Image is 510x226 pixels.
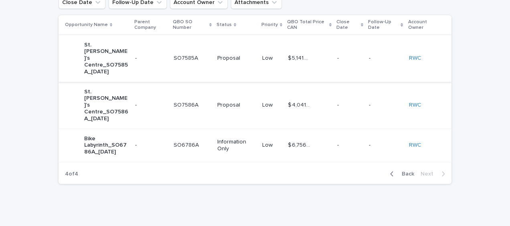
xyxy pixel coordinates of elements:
p: QBO Total Price CAN [287,18,327,32]
p: Follow-Up Date [368,18,399,32]
p: Proposal [217,55,256,62]
p: $ 6,756.16 [288,140,312,149]
p: - [369,102,402,109]
p: SO6786A [174,140,200,149]
p: - [135,102,167,109]
button: Back [384,170,417,178]
a: RWC [409,142,421,149]
p: - [337,102,362,109]
button: Next [417,170,451,178]
p: Account Owner [408,18,439,32]
tr: Bike Labyrinth_SO6786A_[DATE]-SO6786ASO6786A Information OnlyLow$ 6,756.16$ 6,756.16 --RWC [59,129,451,162]
p: Opportunity Name [65,20,108,29]
p: SO7586A [174,100,200,109]
p: - [337,55,362,62]
p: Parent Company [134,18,168,32]
p: 4 of 4 [59,164,85,184]
a: RWC [409,55,421,62]
p: $ 5,141.40 [288,53,312,62]
p: Status [217,20,232,29]
p: - [369,55,402,62]
p: Low [262,102,281,109]
p: QBO SO Number [173,18,207,32]
p: Priority [261,20,278,29]
p: - [135,55,167,62]
p: $ 4,041.40 [288,100,312,109]
p: Information Only [217,139,256,152]
span: Next [421,171,438,177]
p: Bike Labyrinth_SO6786A_[DATE] [84,135,129,155]
p: Low [262,142,281,149]
p: Low [262,55,281,62]
p: - [135,142,167,149]
span: Back [397,171,414,177]
p: Close Date [336,18,359,32]
a: RWC [409,102,421,109]
p: - [369,142,402,149]
p: SO7585A [174,53,200,62]
tr: St. [PERSON_NAME]’s Centre_SO7585A_[DATE]-SO7585ASO7585A ProposalLow$ 5,141.40$ 5,141.40 --RWC [59,35,451,82]
tr: St. [PERSON_NAME]’s Centre_SO7586A_[DATE]-SO7586ASO7586A ProposalLow$ 4,041.40$ 4,041.40 --RWC [59,82,451,129]
p: St. [PERSON_NAME]’s Centre_SO7586A_[DATE] [84,89,129,122]
p: St. [PERSON_NAME]’s Centre_SO7585A_[DATE] [84,42,129,75]
p: Proposal [217,102,256,109]
p: - [337,142,362,149]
